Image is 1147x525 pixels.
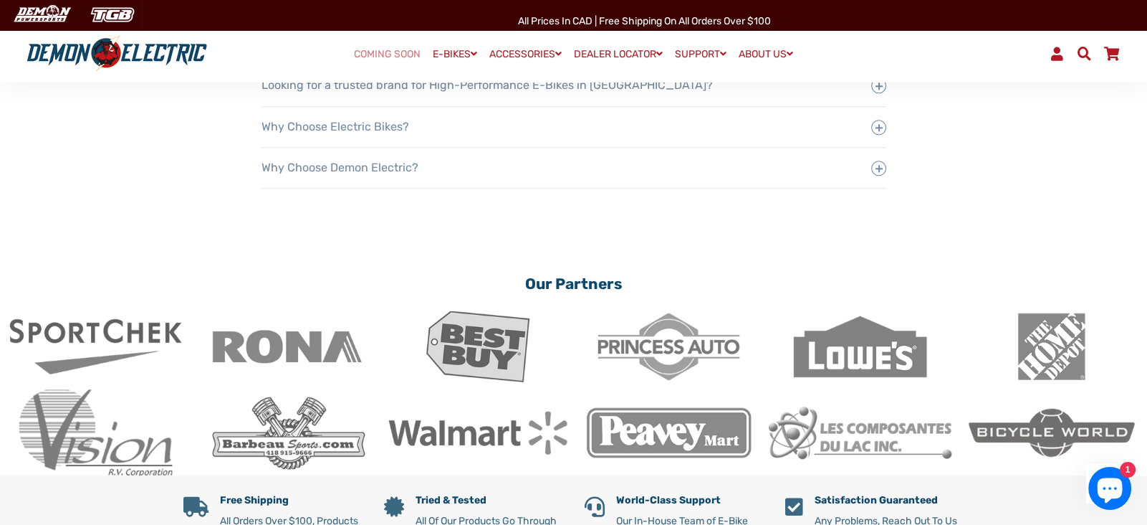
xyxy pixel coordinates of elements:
inbox-online-store-chat: Shopify online store chat [1084,467,1136,514]
a: E-BIKES [428,44,482,65]
a: DEALER LOCATOR [569,44,668,65]
h5: Satisfaction Guaranteed [815,495,964,507]
img: Demon Electric [7,3,76,27]
h2: Our Partners [195,275,952,293]
span: Why Choose Electric Bikes? [261,108,426,145]
a: COMING SOON [349,44,426,65]
span: All Prices in CAD | Free shipping on all orders over $100 [518,15,771,27]
button: Why Choose Electric Bikes? [261,107,886,147]
a: ABOUT US [734,44,798,65]
span: Looking for a trusted brand for High-Performance E-Bikes in [GEOGRAPHIC_DATA]? [261,67,730,103]
img: Demon Electric logo [21,35,212,72]
a: ACCESSORIES [484,44,567,65]
h5: Free Shipping [220,495,363,507]
button: Why Choose Demon Electric? [261,148,886,188]
span: Why Choose Demon Electric? [261,149,436,186]
h5: World-Class Support [616,495,764,507]
a: SUPPORT [670,44,731,65]
button: Looking for a trusted brand for High-Performance E-Bikes in [GEOGRAPHIC_DATA]? [261,65,886,105]
h5: Tried & Tested [416,495,563,507]
img: TGB Canada [83,3,142,27]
